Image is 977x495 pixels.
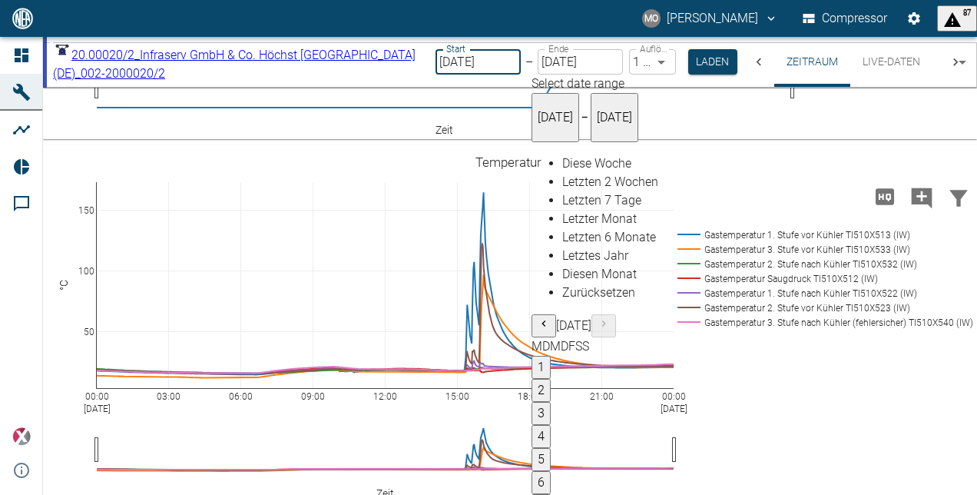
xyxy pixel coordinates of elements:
div: Letzten 7 Tage [562,191,658,210]
label: Start [446,42,465,55]
span: [DATE] [597,110,632,125]
span: Letzten 6 Monate [562,230,656,244]
span: Letztes Jahr [562,248,628,263]
span: Zurücksetzen [562,285,635,300]
span: Hohe Auflösung [866,188,903,203]
span: Diesen Monat [562,267,637,281]
span: Montag [532,339,542,354]
span: Letzten 2 Wochen [562,174,658,189]
span: [DATE] [556,318,591,333]
span: Select date range [532,76,624,91]
div: Zurücksetzen [562,284,658,302]
label: Ende [548,42,568,55]
button: displayAlerts [937,5,977,32]
div: Diesen Monat [562,265,658,284]
button: 4 [532,425,551,448]
input: DD.MM.YYYY [436,49,521,75]
span: Letzten 7 Tage [562,193,641,208]
input: DD.MM.YYYY [538,49,623,75]
h5: – [579,110,591,125]
div: MO [642,9,661,28]
div: Diese Woche [562,154,658,173]
span: [DATE] [538,110,573,125]
span: Freitag [568,339,575,354]
span: Mittwoch [550,339,561,354]
div: Letztes Jahr [562,247,658,265]
div: Letzten 6 Monate [562,228,658,247]
button: Previous month [532,314,556,337]
button: 2 [532,379,551,402]
button: Next month [591,314,616,337]
button: 6 [532,471,551,494]
button: Compressor [800,5,891,32]
div: Letzten 2 Wochen [562,173,658,191]
div: 1 Sekunde [629,49,675,75]
span: Diese Woche [562,156,631,171]
a: 20.00020/2_Infraserv GmbH & Co. Höchst [GEOGRAPHIC_DATA] (DE)_002-2000020/2 [53,48,416,81]
button: [DATE] [591,93,638,142]
button: mario.oeser@neuman-esser.com [640,5,780,32]
button: Kommentar hinzufügen [903,177,940,217]
span: Letzter Monat [562,211,637,226]
span: Dienstag [542,339,550,354]
p: – [525,53,533,71]
button: 3 [532,402,551,425]
span: Samstag [575,339,582,354]
button: Laden [688,49,737,75]
span: Sonntag [582,339,589,354]
button: 5 [532,448,551,471]
button: Einstellungen [900,5,928,32]
div: Letzter Monat [562,210,658,228]
label: Auflösung [640,42,667,55]
img: Xplore Logo [12,427,31,446]
button: Live-Daten [850,37,932,87]
span: Donnerstag [561,339,568,354]
img: logo [11,8,35,28]
button: [DATE] [532,93,579,142]
button: Zeitraum [774,37,850,87]
span: 87 [963,8,971,29]
button: Daten filtern [940,177,977,217]
button: 1 [532,356,551,379]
